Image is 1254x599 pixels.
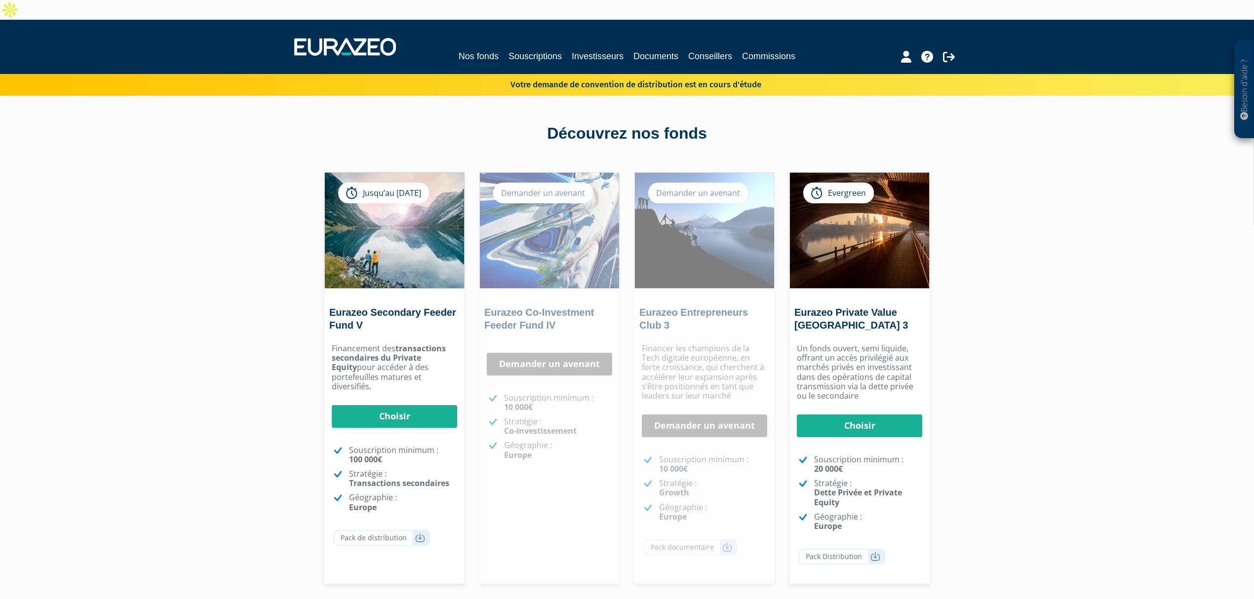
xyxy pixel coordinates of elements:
[659,503,767,522] p: Géographie :
[794,307,908,331] a: Eurazeo Private Value [GEOGRAPHIC_DATA] 3
[459,49,499,65] a: Nos fonds
[504,441,612,459] p: Géographie :
[332,344,457,391] p: Financement des pour accéder à des portefeuilles matures et diversifiés.
[504,393,612,412] p: Souscription minimum :
[332,405,457,428] a: Choisir
[790,173,929,288] img: Eurazeo Private Value Europe 3
[338,183,429,203] div: Jusqu’au [DATE]
[633,49,678,63] a: Documents
[814,463,843,474] strong: 20 000€
[334,530,430,546] a: Pack de distribution
[742,49,795,63] a: Commissions
[688,49,732,63] a: Conseillers
[349,502,377,513] strong: Europe
[797,414,922,437] a: Choisir
[803,183,874,203] div: Evergreen
[572,49,624,63] a: Investisseurs
[349,478,449,488] strong: Transactions secondaires
[349,493,457,512] p: Géographie :
[814,521,842,531] strong: Europe
[482,76,761,91] p: Votre demande de convention de distribution est en cours d'étude
[349,469,457,488] p: Stratégie :
[504,402,533,412] strong: 10 000€
[814,455,922,474] p: Souscription minimum :
[659,479,767,497] p: Stratégie :
[332,343,446,373] strong: transactions secondaires du Private Equity
[659,463,688,474] strong: 10 000€
[648,183,748,203] div: Demander un avenant
[642,344,767,401] p: Financer les champions de la Tech digitale européenne, en forte croissance, qui cherchent à accél...
[325,173,464,288] img: Eurazeo Secondary Feeder Fund V
[797,344,922,401] p: Un fonds ouvert, semi liquide, offrant un accès privilégié aux marchés privés en investissant dan...
[659,487,689,498] strong: Growth
[504,449,532,460] strong: Europe
[487,353,612,375] a: Demander un avenant
[814,479,922,507] p: Stratégie :
[644,539,737,555] a: Pack documentaire
[659,511,687,522] strong: Europe
[639,307,748,331] a: Eurazeo Entrepreneurs Club 3
[349,446,457,464] p: Souscription minimum :
[504,417,612,436] p: Stratégie :
[642,414,767,437] a: Demander un avenant
[484,307,594,331] a: Eurazeo Co-Investment Feeder Fund IV
[504,425,577,436] strong: Co-investissement
[814,512,922,531] p: Géographie :
[659,455,767,474] p: Souscription minimum :
[814,487,902,507] strong: Dette Privée et Private Equity
[635,173,774,288] img: Eurazeo Entrepreneurs Club 3
[294,38,396,56] img: 1732889491-logotype_eurazeo_blanc_rvb.png
[329,307,456,331] a: Eurazeo Secondary Feeder Fund V
[480,173,619,288] img: Eurazeo Co-Investment Feeder Fund IV
[1239,45,1250,134] p: Besoin d'aide ?
[346,122,908,145] div: Découvrez nos fonds
[349,454,382,465] strong: 100 000€
[493,183,593,203] div: Demander un avenant
[509,49,562,63] a: Souscriptions
[799,549,885,564] a: Pack Distribution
